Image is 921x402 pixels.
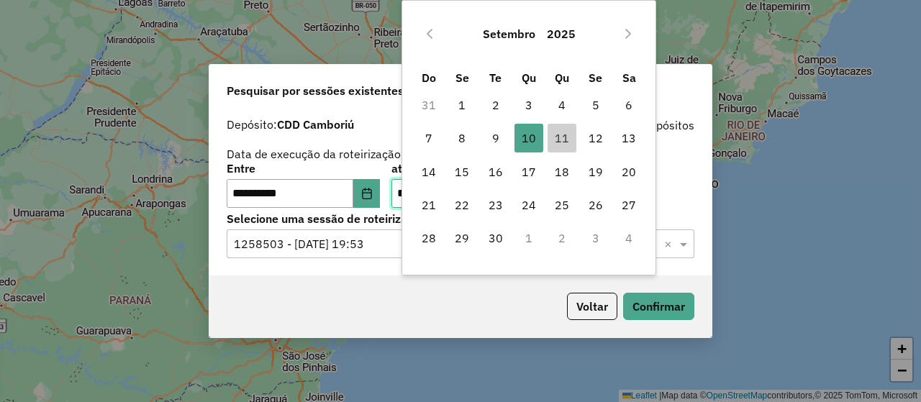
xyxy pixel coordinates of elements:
[541,17,581,51] button: Choose Year
[612,221,645,255] td: 4
[477,17,541,51] button: Choose Month
[579,155,612,188] td: 19
[412,155,445,188] td: 14
[448,124,476,152] span: 8
[479,188,512,221] td: 23
[512,221,545,255] td: 1
[617,22,640,45] button: Next Month
[227,160,380,177] label: Entre
[227,210,694,227] label: Selecione uma sessão de roteirização:
[589,70,602,85] span: Se
[412,88,445,122] td: 31
[545,188,579,221] td: 25
[545,122,579,155] td: 11
[445,155,478,188] td: 15
[512,88,545,122] td: 3
[479,155,512,188] td: 16
[412,122,445,155] td: 7
[418,22,441,45] button: Previous Month
[579,188,612,221] td: 26
[545,155,579,188] td: 18
[623,293,694,320] button: Confirmar
[548,157,576,186] span: 18
[353,179,381,208] button: Choose Date
[227,82,404,99] span: Pesquisar por sessões existentes
[514,124,543,152] span: 10
[448,91,476,119] span: 1
[448,191,476,219] span: 22
[522,70,536,85] span: Qu
[514,191,543,219] span: 24
[622,70,636,85] span: Sa
[481,91,510,119] span: 2
[612,122,645,155] td: 13
[548,191,576,219] span: 25
[548,124,576,152] span: 11
[481,157,510,186] span: 16
[479,122,512,155] td: 9
[445,122,478,155] td: 8
[555,70,569,85] span: Qu
[614,191,643,219] span: 27
[479,88,512,122] td: 2
[614,91,643,119] span: 6
[581,191,610,219] span: 26
[481,124,510,152] span: 9
[545,88,579,122] td: 4
[612,155,645,188] td: 20
[414,124,443,152] span: 7
[512,122,545,155] td: 10
[412,188,445,221] td: 21
[481,224,510,252] span: 30
[445,188,478,221] td: 22
[614,124,643,152] span: 13
[448,224,476,252] span: 29
[612,188,645,221] td: 27
[445,221,478,255] td: 29
[445,88,478,122] td: 1
[512,155,545,188] td: 17
[548,91,576,119] span: 4
[479,221,512,255] td: 30
[579,88,612,122] td: 5
[581,157,610,186] span: 19
[414,157,443,186] span: 14
[664,235,676,252] span: Clear all
[612,88,645,122] td: 6
[414,224,443,252] span: 28
[448,157,476,186] span: 15
[581,124,610,152] span: 12
[227,116,354,133] label: Depósito:
[579,122,612,155] td: 12
[414,191,443,219] span: 21
[567,293,617,320] button: Voltar
[227,145,404,163] label: Data de execução da roteirização:
[512,188,545,221] td: 24
[391,160,545,177] label: até
[581,91,610,119] span: 5
[489,70,502,85] span: Te
[514,91,543,119] span: 3
[514,157,543,186] span: 17
[422,70,436,85] span: Do
[455,70,469,85] span: Se
[277,117,354,132] strong: CDD Camboriú
[579,221,612,255] td: 3
[412,221,445,255] td: 28
[614,157,643,186] span: 20
[481,191,510,219] span: 23
[545,221,579,255] td: 2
